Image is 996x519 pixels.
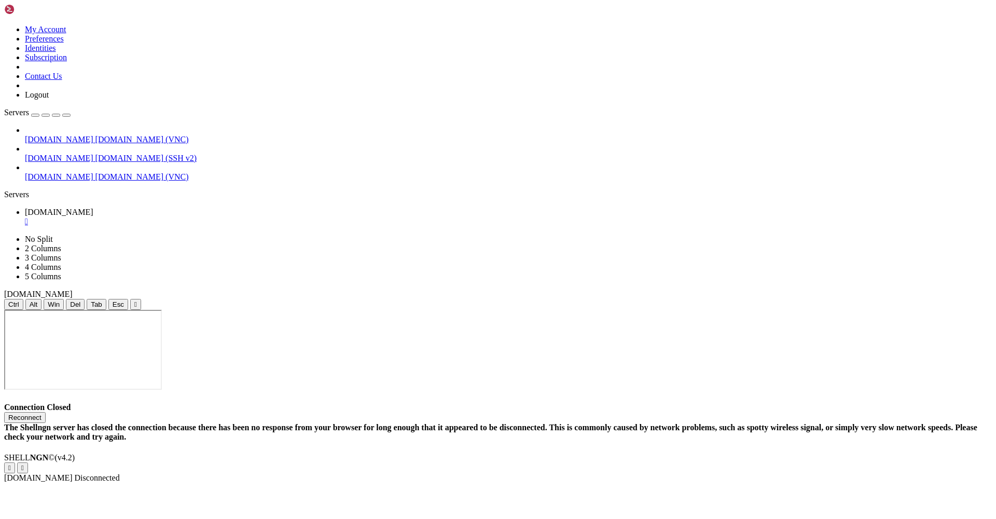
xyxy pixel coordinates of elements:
button: Alt [25,299,42,310]
a: My Account [25,25,66,34]
span: Connection Closed [4,403,71,412]
a: [DOMAIN_NAME] [DOMAIN_NAME] (VNC) [25,135,992,144]
a: Subscription [25,53,67,62]
button: Tab [87,299,106,310]
a: Preferences [25,34,64,43]
a: 5 Columns [25,272,61,281]
a: Logout [25,90,49,99]
div:  [21,464,24,472]
span: Disconnected [75,473,120,482]
button: Del [66,299,85,310]
li: [DOMAIN_NAME] [DOMAIN_NAME] (SSH v2) [25,144,992,163]
span: Esc [113,301,124,308]
button: Esc [108,299,128,310]
div: Servers [4,190,992,199]
span: [DOMAIN_NAME] (SSH v2) [95,154,197,162]
span: [DOMAIN_NAME] [25,154,93,162]
button:  [130,299,141,310]
img: Shellngn [4,4,64,15]
span: Alt [30,301,38,308]
button:  [4,462,15,473]
li: [DOMAIN_NAME] [DOMAIN_NAME] (VNC) [25,126,992,144]
button:  [17,462,28,473]
span: Win [48,301,60,308]
a: [DOMAIN_NAME] [DOMAIN_NAME] (VNC) [25,172,992,182]
button: Ctrl [4,299,23,310]
a: No Split [25,235,53,243]
div: The Shellngn server has closed the connection because there has been no response from your browse... [4,423,992,442]
span: Servers [4,108,29,117]
span: [DOMAIN_NAME] [4,290,73,298]
a: 2 Columns [25,244,61,253]
span: 4.2.0 [55,453,75,462]
span: Del [70,301,80,308]
button: Win [44,299,64,310]
b: NGN [30,453,49,462]
span: [DOMAIN_NAME] (VNC) [95,135,189,144]
span: [DOMAIN_NAME] [25,172,93,181]
span: SHELL © [4,453,75,462]
span: Ctrl [8,301,19,308]
a:  [25,217,992,226]
a: Contact Us [25,72,62,80]
span: [DOMAIN_NAME] [25,135,93,144]
a: [DOMAIN_NAME] [DOMAIN_NAME] (SSH v2) [25,154,992,163]
div:  [8,464,11,472]
a: 3 Columns [25,253,61,262]
a: home.ycloud.info [25,208,992,226]
span: [DOMAIN_NAME] [4,473,73,482]
button: Reconnect [4,412,46,423]
li: [DOMAIN_NAME] [DOMAIN_NAME] (VNC) [25,163,992,182]
a: Servers [4,108,71,117]
span: Tab [91,301,102,308]
div:  [134,301,137,308]
span: [DOMAIN_NAME] (VNC) [95,172,189,181]
a: 4 Columns [25,263,61,271]
span: [DOMAIN_NAME] [25,208,93,216]
a: Identities [25,44,56,52]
